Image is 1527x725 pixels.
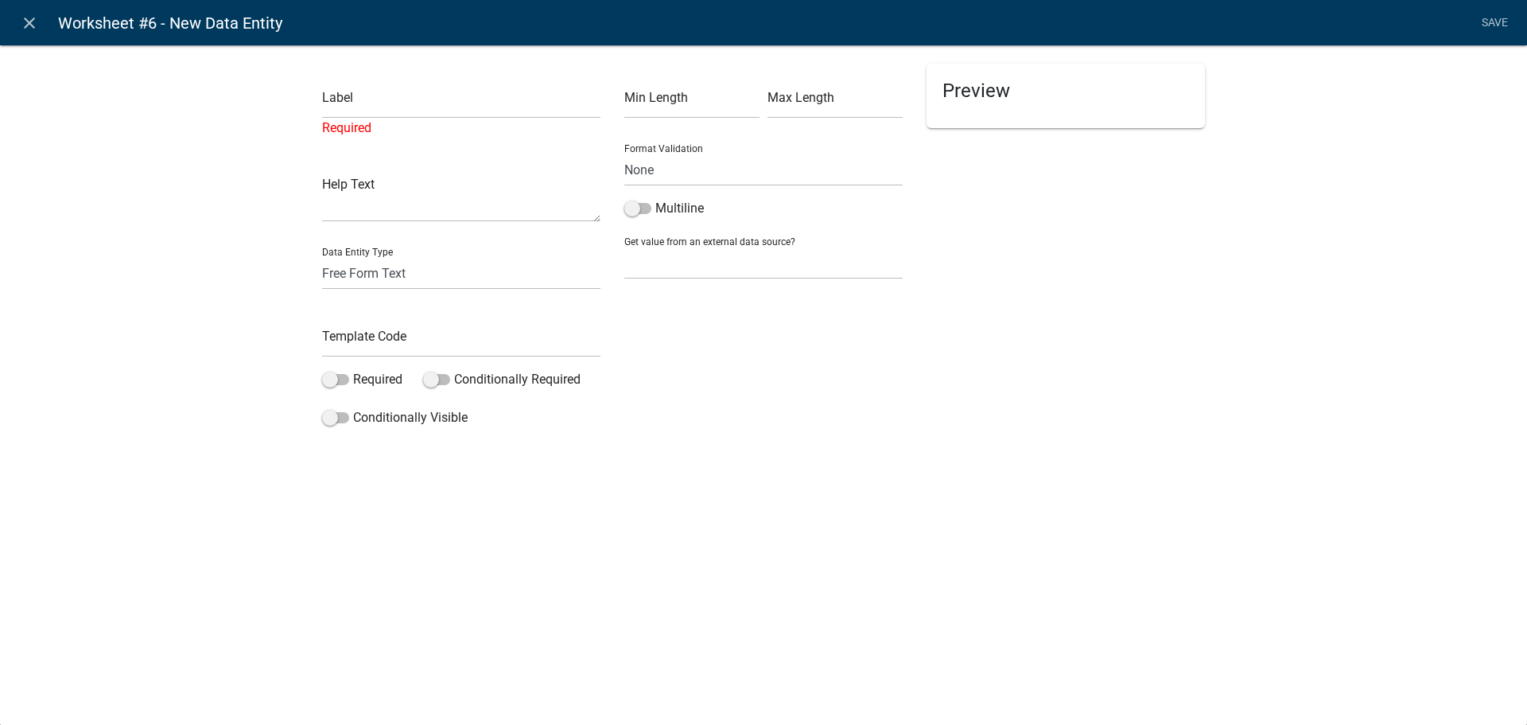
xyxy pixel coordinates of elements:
h5: Preview [942,80,1189,103]
label: Conditionally Required [423,370,581,389]
label: Multiline [624,199,704,218]
div: Required [322,119,600,138]
i: close [20,14,39,33]
label: Conditionally Visible [322,408,468,427]
span: Worksheet #6 - New Data Entity [58,7,282,39]
label: Required [322,370,402,389]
